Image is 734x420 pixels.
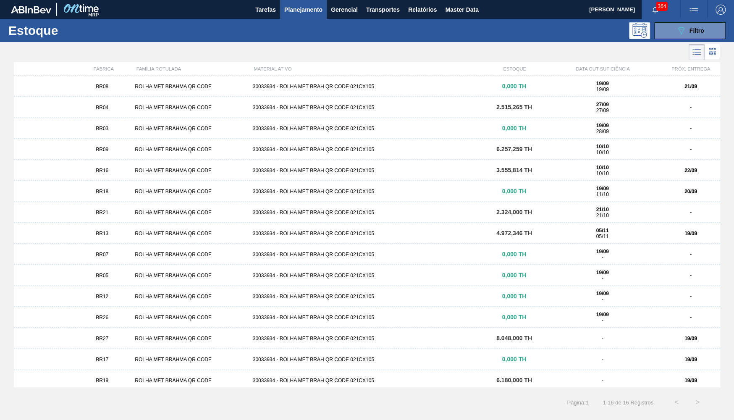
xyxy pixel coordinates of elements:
div: 30033934 - ROLHA MET BRAH QR CODE 021CX105 [249,231,485,236]
strong: - [690,252,692,257]
span: 11/10 [596,192,609,197]
div: 30033934 - ROLHA MET BRAH QR CODE 021CX105 [249,357,485,362]
strong: 05/11 [596,228,609,234]
div: 30033934 - ROLHA MET BRAH QR CODE 021CX105 [249,168,485,173]
strong: - [690,105,692,110]
span: BR09 [96,147,108,152]
span: Transportes [366,5,400,15]
div: PRÓX. ENTREGA [661,66,720,71]
span: 6.180,000 TH [496,377,532,383]
span: 1 - 16 de 16 Registros [601,399,653,406]
span: - [602,255,603,260]
div: FÁBRICA [74,66,133,71]
strong: 19/09 [596,123,609,129]
span: BR16 [96,168,108,173]
div: 30033934 - ROLHA MET BRAH QR CODE 021CX105 [249,105,485,110]
div: 30033934 - ROLHA MET BRAH QR CODE 021CX105 [249,315,485,320]
span: BR07 [96,252,108,257]
div: FAMÍLIA ROTULADA [133,66,251,71]
span: - [602,357,603,362]
span: 19/09 [596,87,609,92]
span: 0,000 TH [502,293,527,299]
div: 30033934 - ROLHA MET BRAH QR CODE 021CX105 [249,126,485,131]
div: ROLHA MET BRAHMA QR CODE [131,315,249,320]
span: BR26 [96,315,108,320]
strong: 19/09 [684,336,697,341]
span: 0,000 TH [502,188,527,194]
strong: 19/09 [596,291,609,297]
span: BR17 [96,357,108,362]
button: Filtro [654,22,726,39]
div: 30033934 - ROLHA MET BRAH QR CODE 021CX105 [249,378,485,383]
span: BR03 [96,126,108,131]
div: 30033934 - ROLHA MET BRAH QR CODE 021CX105 [249,189,485,194]
div: 30033934 - ROLHA MET BRAH QR CODE 021CX105 [249,252,485,257]
span: 21/10 [596,213,609,218]
strong: - [690,126,692,131]
div: 30033934 - ROLHA MET BRAH QR CODE 021CX105 [249,84,485,89]
div: 30033934 - ROLHA MET BRAH QR CODE 021CX105 [249,273,485,278]
strong: 19/09 [596,81,609,87]
button: > [687,392,708,413]
span: - [602,276,603,281]
span: BR12 [96,294,108,299]
div: ROLHA MET BRAHMA QR CODE [131,147,249,152]
span: 8.048,000 TH [496,335,532,341]
strong: 19/09 [684,357,697,362]
strong: 10/10 [596,144,609,150]
span: BR08 [96,84,108,89]
div: ROLHA MET BRAHMA QR CODE [131,336,249,341]
span: 0,000 TH [502,125,527,131]
div: 30033934 - ROLHA MET BRAH QR CODE 021CX105 [249,210,485,215]
span: 10/10 [596,171,609,176]
strong: - [690,294,692,299]
div: ROLHA MET BRAHMA QR CODE [131,189,249,194]
strong: - [690,315,692,320]
strong: 20/09 [684,189,697,194]
strong: - [690,273,692,278]
div: MATERIAL ATIVO [250,66,485,71]
span: Página : 1 [567,399,588,406]
span: 3.555,814 TH [496,167,532,173]
span: BR19 [96,378,108,383]
strong: 19/09 [596,186,609,192]
div: ROLHA MET BRAHMA QR CODE [131,168,249,173]
div: Pogramando: nenhum usuário selecionado [629,22,650,39]
span: BR13 [96,231,108,236]
span: BR05 [96,273,108,278]
div: ROLHA MET BRAHMA QR CODE [131,231,249,236]
span: Gerencial [331,5,358,15]
div: ESTOQUE [485,66,544,71]
div: ROLHA MET BRAHMA QR CODE [131,252,249,257]
strong: - [690,210,692,215]
div: ROLHA MET BRAHMA QR CODE [131,357,249,362]
span: 4.972,346 TH [496,230,532,236]
h1: Estoque [8,26,132,35]
strong: 19/09 [684,378,697,383]
strong: 19/09 [596,312,609,318]
span: 0,000 TH [502,83,527,89]
div: Visão em Lista [689,44,705,60]
span: Relatórios [408,5,437,15]
span: 0,000 TH [502,356,527,362]
span: 10/10 [596,150,609,155]
div: ROLHA MET BRAHMA QR CODE [131,126,249,131]
div: ROLHA MET BRAHMA QR CODE [131,105,249,110]
strong: 19/09 [684,231,697,236]
div: ROLHA MET BRAHMA QR CODE [131,84,249,89]
span: BR27 [96,336,108,341]
span: 364 [656,2,668,11]
div: ROLHA MET BRAHMA QR CODE [131,273,249,278]
button: Notificações [642,4,668,16]
img: Logout [716,5,726,15]
strong: 27/09 [596,102,609,108]
span: BR21 [96,210,108,215]
button: < [666,392,687,413]
span: 28/09 [596,129,609,134]
span: 0,000 TH [502,251,527,257]
span: 27/09 [596,108,609,113]
span: Tarefas [255,5,276,15]
span: BR18 [96,189,108,194]
div: ROLHA MET BRAHMA QR CODE [131,294,249,299]
span: 6.257,259 TH [496,146,532,152]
